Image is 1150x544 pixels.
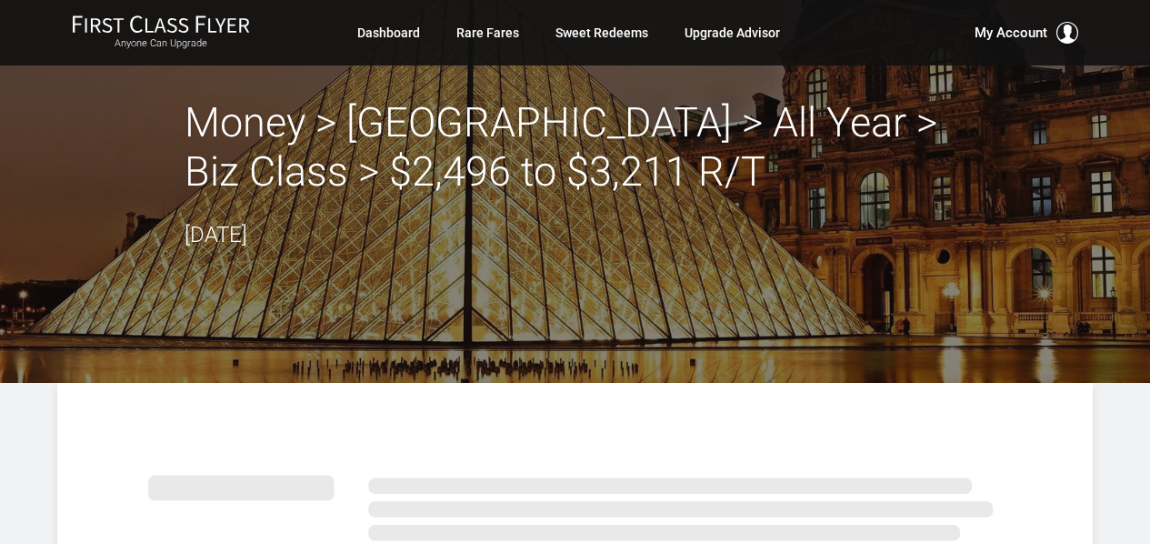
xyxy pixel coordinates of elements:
[357,16,420,49] a: Dashboard
[555,16,648,49] a: Sweet Redeems
[72,15,250,51] a: First Class FlyerAnyone Can Upgrade
[185,222,247,247] time: [DATE]
[185,98,966,196] h2: Money > [GEOGRAPHIC_DATA] > All Year > Biz Class > $2,496 to $3,211 R/T
[72,15,250,34] img: First Class Flyer
[975,22,1078,44] button: My Account
[72,37,250,50] small: Anyone Can Upgrade
[685,16,780,49] a: Upgrade Advisor
[975,22,1047,44] span: My Account
[456,16,519,49] a: Rare Fares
